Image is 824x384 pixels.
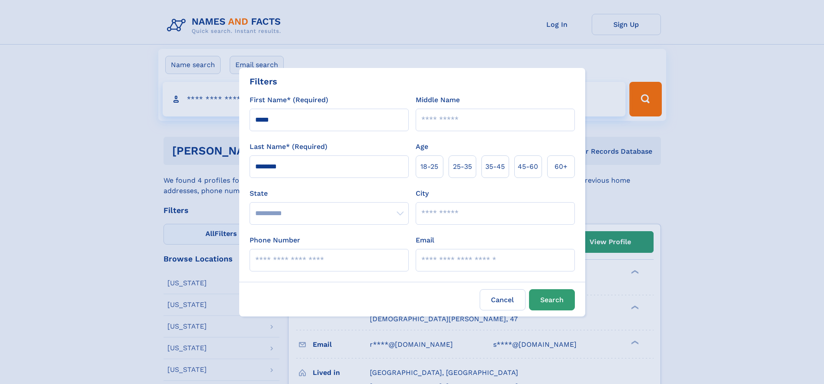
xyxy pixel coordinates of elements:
[416,235,434,245] label: Email
[250,235,300,245] label: Phone Number
[416,188,429,199] label: City
[416,95,460,105] label: Middle Name
[555,161,568,172] span: 60+
[529,289,575,310] button: Search
[518,161,538,172] span: 45‑60
[250,95,328,105] label: First Name* (Required)
[250,188,409,199] label: State
[250,142,327,152] label: Last Name* (Required)
[420,161,438,172] span: 18‑25
[480,289,526,310] label: Cancel
[250,75,277,88] div: Filters
[485,161,505,172] span: 35‑45
[453,161,472,172] span: 25‑35
[416,142,428,152] label: Age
